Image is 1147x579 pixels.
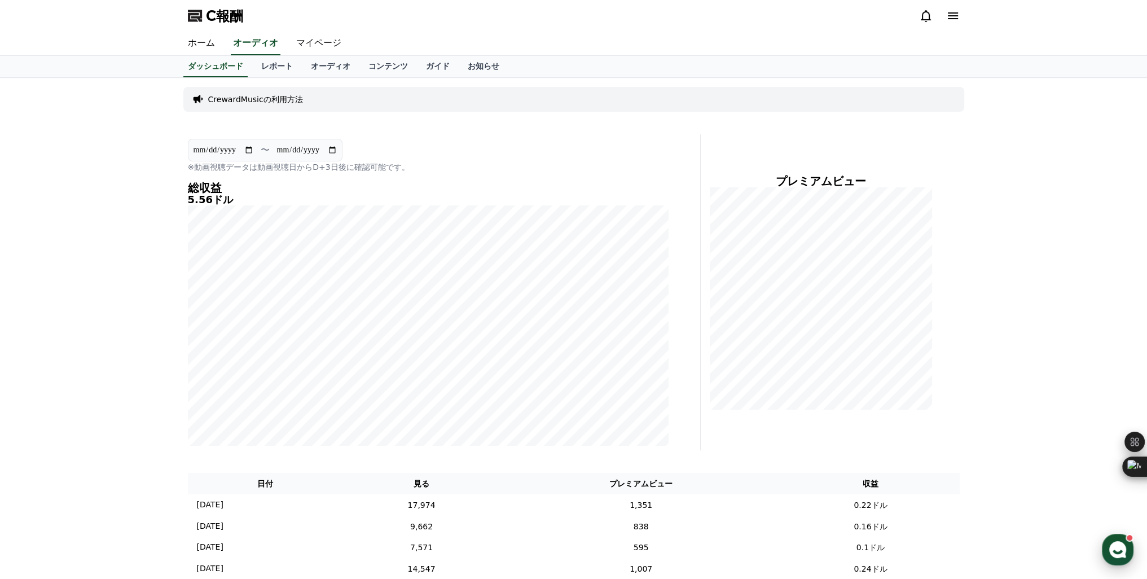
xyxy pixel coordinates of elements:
a: オーディオ [231,32,280,55]
font: 収益 [863,479,878,488]
font: レポート [261,62,293,71]
font: 17,974 [408,500,436,509]
font: 見る [414,479,429,488]
a: コンテンツ [359,56,417,77]
font: 0.22ドル [854,500,887,509]
a: CrewardMusicの利用方法 [208,94,303,105]
font: ダッシュボード [188,62,243,71]
font: CrewardMusicの利用方法 [208,95,303,104]
font: 日付 [257,479,273,488]
font: 838 [634,521,649,530]
font: 595 [634,543,649,552]
span: Settings [167,375,195,384]
a: レポート [252,56,302,77]
font: 1,351 [630,500,652,509]
font: [DATE] [197,564,223,573]
font: お知らせ [468,62,499,71]
font: 0.24ドル [854,564,887,573]
a: Messages [74,358,146,386]
span: Home [29,375,49,384]
a: お知らせ [459,56,508,77]
font: 0.1ドル [856,543,885,552]
font: プレミアムビュー [776,174,866,188]
font: マイページ [296,37,341,48]
font: オーディオ [311,62,350,71]
font: プレミアムビュー [609,479,673,488]
font: ホーム [188,37,215,48]
font: ※動画視聴データは動画視聴日からD+3日後に確認可能です。 [188,163,410,172]
font: C報酬 [206,8,243,24]
font: コンテンツ [368,62,408,71]
a: Home [3,358,74,386]
a: ダッシュボード [183,56,248,77]
font: [DATE] [197,542,223,551]
a: ホーム [179,32,224,55]
font: ガイド [426,62,450,71]
a: C報酬 [188,7,243,25]
font: 総収益 [188,181,222,195]
font: 9,662 [410,521,433,530]
font: 〜 [261,144,270,155]
a: マイページ [287,32,350,55]
font: 7,571 [410,543,433,552]
font: [DATE] [197,500,223,509]
a: ガイド [417,56,459,77]
font: 0.16ドル [854,521,887,530]
font: 14,547 [408,564,436,573]
font: [DATE] [197,521,223,530]
span: Messages [94,375,127,384]
font: 1,007 [630,564,652,573]
a: オーディオ [302,56,359,77]
font: 5.56ドル [188,194,233,205]
a: Settings [146,358,217,386]
font: オーディオ [233,37,278,48]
